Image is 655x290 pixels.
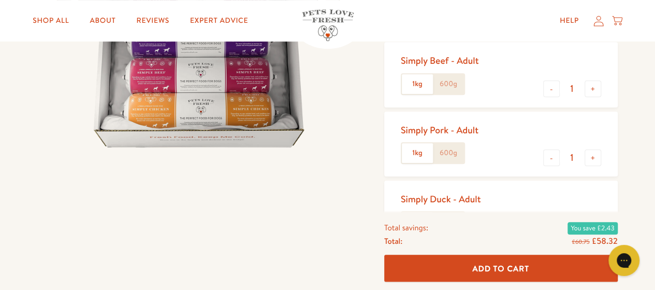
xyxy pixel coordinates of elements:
[384,220,428,234] span: Total savings:
[384,255,618,282] button: Add To Cart
[401,124,478,136] div: Simply Pork - Adult
[551,10,587,31] a: Help
[567,222,617,234] span: You save £2.43
[585,80,601,97] button: +
[81,10,124,31] a: About
[572,237,589,245] s: £60.75
[402,74,433,94] label: 1kg
[401,193,481,205] div: Simply Duck - Adult
[433,74,464,94] label: 600g
[302,9,354,41] img: Pets Love Fresh
[472,263,529,273] span: Add To Cart
[182,10,256,31] a: Expert Advice
[401,54,479,66] div: Simply Beef - Adult
[402,143,433,163] label: 1kg
[384,234,402,247] span: Total:
[24,10,77,31] a: Shop All
[543,80,560,97] button: -
[585,149,601,166] button: +
[128,10,178,31] a: Reviews
[543,149,560,166] button: -
[603,241,645,280] iframe: Gorgias live chat messenger
[433,143,464,163] label: 600g
[591,235,617,246] span: £58.32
